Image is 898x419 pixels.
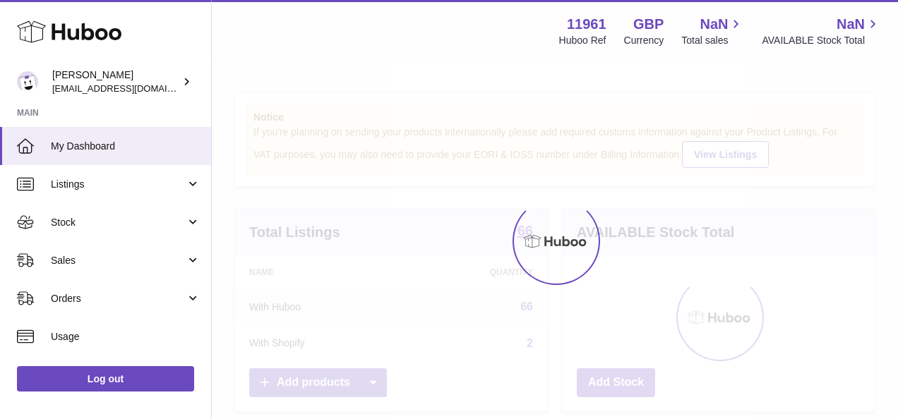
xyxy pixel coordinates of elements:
span: Usage [51,330,200,344]
a: NaN AVAILABLE Stock Total [762,15,881,47]
span: Sales [51,254,186,267]
a: NaN Total sales [681,15,744,47]
span: NaN [837,15,865,34]
a: Log out [17,366,194,391]
strong: 11961 [567,15,606,34]
img: internalAdmin-11961@internal.huboo.com [17,71,38,92]
span: Stock [51,216,186,229]
div: Huboo Ref [559,34,606,47]
span: My Dashboard [51,140,200,153]
span: Listings [51,178,186,191]
span: NaN [700,15,728,34]
span: [EMAIL_ADDRESS][DOMAIN_NAME] [52,83,208,94]
div: [PERSON_NAME] [52,68,179,95]
span: Orders [51,292,186,305]
span: Total sales [681,34,744,47]
div: Currency [624,34,664,47]
span: AVAILABLE Stock Total [762,34,881,47]
strong: GBP [633,15,664,34]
